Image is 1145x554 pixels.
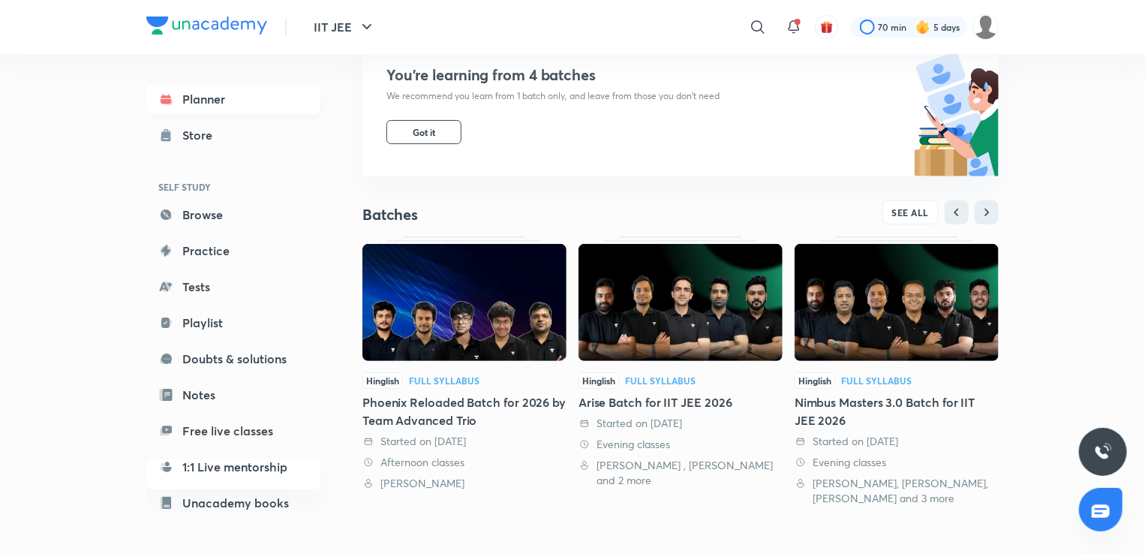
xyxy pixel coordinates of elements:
span: Hinglish [795,372,835,389]
div: Store [182,126,221,144]
span: Hinglish [362,372,403,389]
img: Thumbnail [579,244,783,361]
div: Started on 6 Aug 2024 [579,416,783,431]
a: Company Logo [146,17,267,38]
button: avatar [815,15,839,39]
a: Practice [146,236,320,266]
div: Evening classes [579,437,783,452]
button: IIT JEE [305,12,385,42]
div: Full Syllabus [841,376,912,385]
a: 1:1 Live mentorship [146,452,320,482]
div: Started on 31 Aug 2024 [795,434,999,449]
img: Sai Rakshith [973,14,999,40]
a: Notes [146,380,320,410]
img: avatar [820,20,834,34]
a: ThumbnailHinglishFull SyllabusArise Batch for IIT JEE 2026 Started on [DATE] Evening classes [PER... [579,236,783,488]
img: Company Logo [146,17,267,35]
div: Phoenix Reloaded Batch for 2026 by Team Advanced Trio [362,393,566,429]
div: Akash Tyagi, Vineet Loomba, Brijesh Jindal and 3 more [795,476,999,506]
button: Got it [386,120,461,144]
img: Thumbnail [362,244,566,361]
a: ThumbnailHinglishFull SyllabusPhoenix Reloaded Batch for 2026 by Team Advanced Trio Started on [D... [362,236,566,491]
img: Thumbnail [795,244,999,361]
img: streak [915,20,930,35]
h4: Batches [362,205,681,224]
div: Evening classes [795,455,999,470]
div: Afternoon classes [362,455,566,470]
img: ttu [1094,443,1112,461]
div: Arise Batch for IIT JEE 2026 [579,393,783,411]
a: ThumbnailHinglishFull SyllabusNimbus Masters 3.0 Batch for IIT JEE 2026 Started on [DATE] Evening... [795,236,999,506]
a: Unacademy books [146,488,320,518]
a: Doubts & solutions [146,344,320,374]
img: batch [914,48,999,176]
div: Akash Tyagi, Siddhartha , Arvind Kalia and 2 more [579,458,783,488]
span: Got it [413,126,435,138]
a: Playlist [146,308,320,338]
a: Store [146,120,320,150]
span: SEE ALL [892,207,930,218]
h6: SELF STUDY [146,174,320,200]
div: Vaibhav Singh [362,476,566,491]
div: Started on 29 Aug 2025 [362,434,566,449]
button: SEE ALL [882,200,939,224]
a: Browse [146,200,320,230]
div: Full Syllabus [625,376,696,385]
a: Free live classes [146,416,320,446]
span: Hinglish [579,372,619,389]
div: Full Syllabus [409,376,479,385]
a: Planner [146,84,320,114]
h4: You’re learning from 4 batches [386,66,720,84]
a: Tests [146,272,320,302]
p: We recommend you learn from 1 batch only, and leave from those you don’t need [386,90,720,102]
div: Nimbus Masters 3.0 Batch for IIT JEE 2026 [795,393,999,429]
